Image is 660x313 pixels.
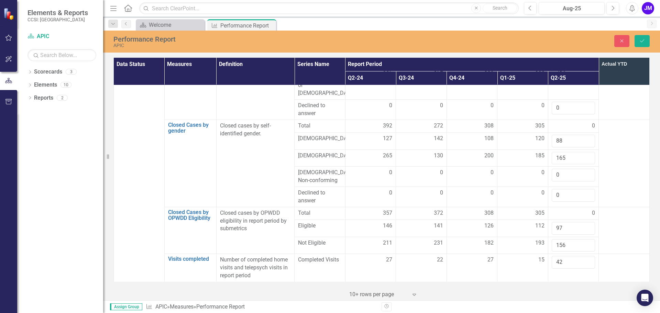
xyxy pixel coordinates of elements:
a: APIC [27,33,96,41]
span: Completed Visits [298,256,342,264]
input: Search ClearPoint... [139,2,519,14]
div: » » [146,303,376,311]
a: Visits completed [168,256,213,262]
span: [DEMOGRAPHIC_DATA] [298,152,342,160]
span: Not Eligible [298,239,342,247]
div: 2 [57,95,68,101]
button: Aug-25 [539,2,605,14]
span: 0 [389,169,392,177]
div: APIC [113,43,414,48]
span: 0 [440,189,443,197]
span: 0 [541,189,544,197]
div: Performance Report [196,303,245,310]
div: Aug-25 [541,4,602,13]
span: 0 [389,102,392,110]
p: Number of completed home visits and telepsych visits in report period [220,256,291,280]
div: Performance Report [113,35,414,43]
span: 27 [487,256,494,264]
span: 0 [541,169,544,177]
a: Measures [170,303,194,310]
span: 142 [434,135,443,143]
span: 126 [484,222,494,230]
span: 0 [491,102,494,110]
span: Total [298,122,342,130]
span: Declined to answer [298,102,342,118]
a: Closed Cases by OPWDD Eligibility [168,209,213,221]
span: 112 [535,222,544,230]
span: Elements & Reports [27,9,88,17]
span: 0 [440,169,443,177]
span: 185 [535,152,544,160]
div: Open Intercom Messenger [637,290,653,306]
img: ClearPoint Strategy [3,8,15,20]
a: Elements [34,81,57,89]
span: Eligible [298,222,342,230]
span: 357 [383,209,392,217]
div: 10 [60,82,71,88]
a: Welcome [137,21,203,29]
span: 211 [383,239,392,247]
a: Reports [34,94,53,102]
span: 265 [383,152,392,160]
span: 0 [491,189,494,197]
span: Assign Group [110,303,142,310]
span: 182 [484,239,494,247]
button: JM [642,2,654,14]
span: [DEMOGRAPHIC_DATA]/Gender Non-conforming [298,169,342,185]
span: 308 [484,209,494,217]
span: 120 [535,135,544,143]
span: 0 [592,122,595,130]
span: 0 [491,169,494,177]
div: 3 [66,69,77,75]
span: 127 [383,135,392,143]
small: CCSI: [GEOGRAPHIC_DATA] [27,17,88,22]
span: 193 [535,239,544,247]
span: 27 [386,256,392,264]
span: 0 [592,209,595,217]
span: 272 [434,122,443,130]
button: Search [483,3,517,13]
p: Closed cases by OPWDD eligibility in report period by submetrics [220,209,291,233]
span: 22 [437,256,443,264]
span: 308 [484,122,494,130]
div: Welcome [149,21,203,29]
span: Total [298,209,342,217]
span: 200 [484,152,494,160]
span: 305 [535,122,544,130]
span: 372 [434,209,443,217]
span: Search [493,5,507,11]
p: Closed cases by self-identified gender. [220,122,291,138]
div: Performance Report [220,21,274,30]
span: 231 [434,239,443,247]
span: Declined to answer [298,189,342,205]
span: [DEMOGRAPHIC_DATA] [298,135,342,143]
span: 15 [538,256,544,264]
span: 0 [389,189,392,197]
input: Search Below... [27,49,96,61]
a: Scorecards [34,68,62,76]
span: 0 [541,102,544,110]
span: 0 [440,102,443,110]
span: 392 [383,122,392,130]
span: 141 [434,222,443,230]
span: 146 [383,222,392,230]
span: 108 [484,135,494,143]
a: Closed Cases by gender [168,122,213,134]
a: APIC [155,303,167,310]
span: 130 [434,152,443,160]
span: 305 [535,209,544,217]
